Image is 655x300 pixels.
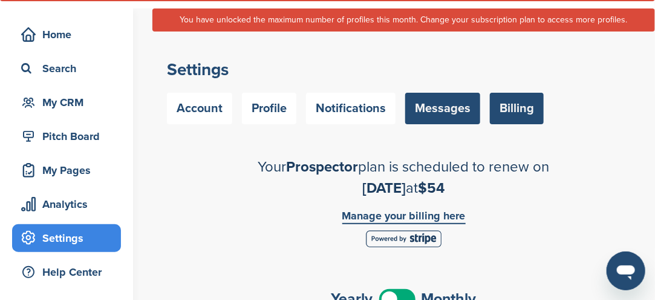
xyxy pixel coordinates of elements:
[18,227,121,249] div: Settings
[192,156,616,199] h2: Your plan is scheduled to renew on at
[152,8,655,32] div: You have unlocked the maximum number of profiles this month. Change your subscription plan to acc...
[18,24,121,45] div: Home
[12,258,121,286] a: Help Center
[490,93,544,124] a: Billing
[366,230,442,247] img: Stripe
[12,88,121,116] a: My CRM
[18,261,121,283] div: Help Center
[607,252,645,290] iframe: Button to launch messaging window
[12,156,121,184] a: My Pages
[342,210,466,224] a: Manage your billing here
[363,179,406,197] span: [DATE]
[12,21,121,48] a: Home
[18,125,121,147] div: Pitch Board
[18,193,121,215] div: Analytics
[419,179,445,197] span: $54
[18,92,121,113] div: My CRM
[167,59,640,81] h2: Settings
[405,93,480,124] a: Messages
[167,93,232,124] a: Account
[12,190,121,218] a: Analytics
[306,93,396,124] a: Notifications
[287,158,359,176] span: Prospector
[18,159,121,181] div: My Pages
[12,55,121,82] a: Search
[242,93,296,124] a: Profile
[12,224,121,252] a: Settings
[18,58,121,79] div: Search
[12,122,121,150] a: Pitch Board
